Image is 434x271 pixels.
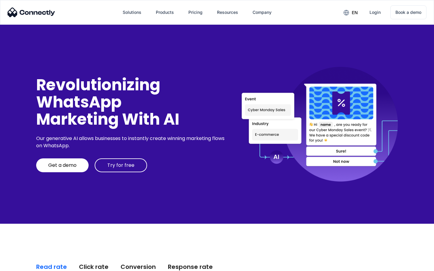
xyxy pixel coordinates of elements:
div: Revolutionizing WhatsApp Marketing With AI [36,76,227,128]
a: Login [365,5,385,20]
div: Click rate [79,263,108,271]
img: Connectly Logo [8,8,55,17]
div: Products [156,8,174,17]
div: Our generative AI allows businesses to instantly create winning marketing flows on WhatsApp. [36,135,227,149]
div: Get a demo [48,162,77,168]
a: Try for free [95,158,147,172]
div: Try for free [107,162,134,168]
div: Solutions [123,8,141,17]
div: Company [253,8,272,17]
div: en [352,8,358,17]
div: Pricing [188,8,203,17]
div: Login [370,8,381,17]
div: Response rate [168,263,213,271]
a: Pricing [184,5,207,20]
div: Conversion [121,263,156,271]
a: Get a demo [36,158,89,172]
div: Read rate [36,263,67,271]
a: Book a demo [390,5,426,19]
div: Resources [217,8,238,17]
